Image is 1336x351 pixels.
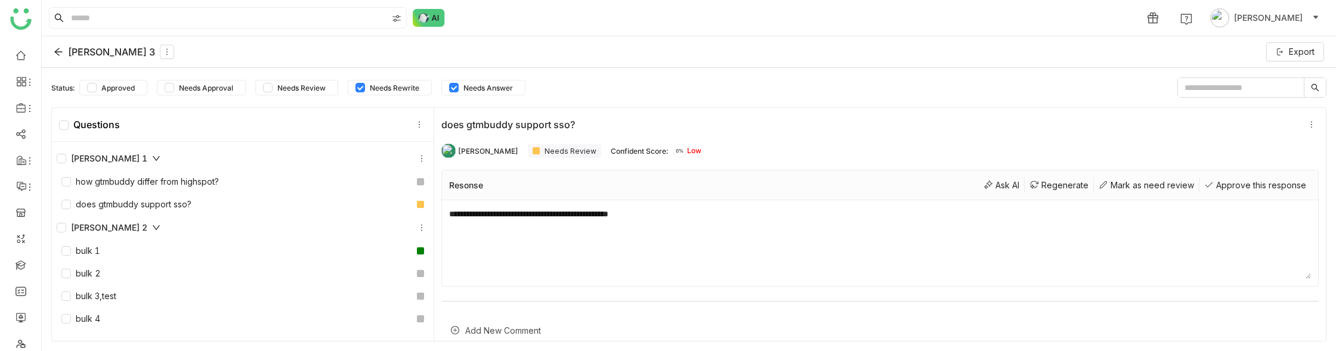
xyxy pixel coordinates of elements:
span: Needs Approval [174,83,238,92]
div: Needs Review [528,144,601,158]
div: bulk 3,test [61,290,116,303]
div: Ask AI [979,178,1025,192]
div: Questions [59,119,120,131]
div: bulk 1 [61,244,100,257]
div: [PERSON_NAME] 1 [57,152,160,165]
div: Resonse [449,180,483,190]
div: Regenerate [1025,178,1094,192]
span: Needs Rewrite [365,83,424,92]
img: search-type.svg [392,14,401,23]
div: bulk 2 [61,267,101,280]
div: bulk 4 [61,312,100,325]
div: [PERSON_NAME] 2 [52,216,434,240]
div: [PERSON_NAME] 2 [57,221,160,234]
div: does gtmbuddy support sso? [61,198,191,211]
span: Approved [97,83,140,92]
img: 684a961782a3912df7c0ce26 [441,144,456,158]
div: [PERSON_NAME] 3 [54,45,174,59]
img: help.svg [1180,13,1192,25]
span: Needs Answer [459,83,518,92]
div: does gtmbuddy support sso? [441,119,1300,131]
img: ask-buddy-normal.svg [413,9,445,27]
button: [PERSON_NAME] [1208,8,1322,27]
img: logo [10,8,32,30]
span: Export [1289,45,1315,58]
div: [PERSON_NAME] [458,147,518,156]
div: Approve this response [1199,178,1311,192]
div: how gtmbuddy differ from highspot? [61,175,219,188]
div: Add New Comment [441,316,1319,345]
span: Needs Review [273,83,330,92]
div: Status: [51,83,75,92]
span: 0% [673,148,687,153]
span: [PERSON_NAME] [1234,11,1303,24]
button: Export [1266,42,1324,61]
div: Mark as need review [1094,178,1199,192]
img: avatar [1210,8,1229,27]
div: [PERSON_NAME] 1 [52,147,434,170]
div: Low [673,144,701,158]
div: Confident Score: [611,147,668,156]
